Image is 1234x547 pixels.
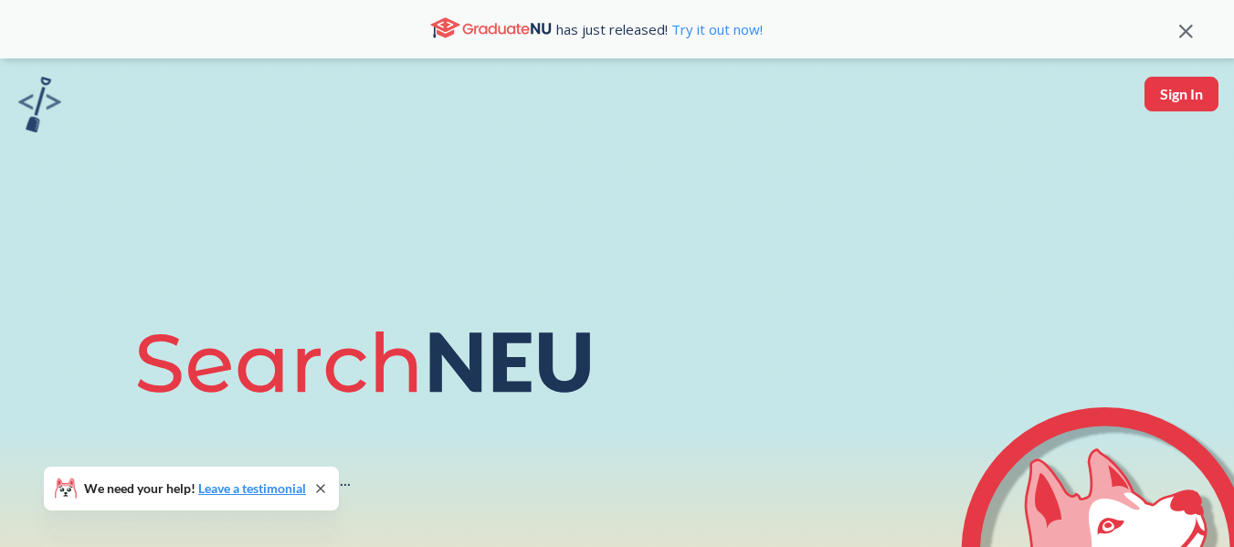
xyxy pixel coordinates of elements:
[556,19,763,39] span: has just released!
[18,77,61,138] a: sandbox logo
[198,480,306,496] a: Leave a testimonial
[668,20,763,38] a: Try it out now!
[84,482,306,495] span: We need your help!
[18,77,61,132] img: sandbox logo
[1144,77,1218,111] button: Sign In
